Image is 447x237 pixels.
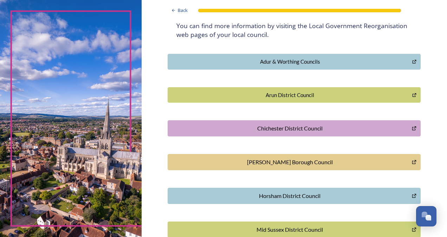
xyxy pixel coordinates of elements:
div: Arun District Council [171,91,408,99]
div: Chichester District Council [171,124,408,133]
button: Horsham District Council [168,188,421,204]
button: Open Chat [416,206,436,226]
div: Adur & Worthing Councils [171,58,408,66]
button: Adur & Worthing Councils [168,54,421,70]
div: [PERSON_NAME] Borough Council [171,158,408,166]
span: Back [178,7,188,14]
button: Arun District Council [168,87,421,103]
div: Mid Sussex District Council [171,225,408,234]
button: Chichester District Council [168,120,421,136]
button: Crawley Borough Council [168,154,421,170]
h4: You can find more information by visiting the Local Government Reorganisation web pages of your l... [176,21,412,39]
div: Horsham District Council [171,192,408,200]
